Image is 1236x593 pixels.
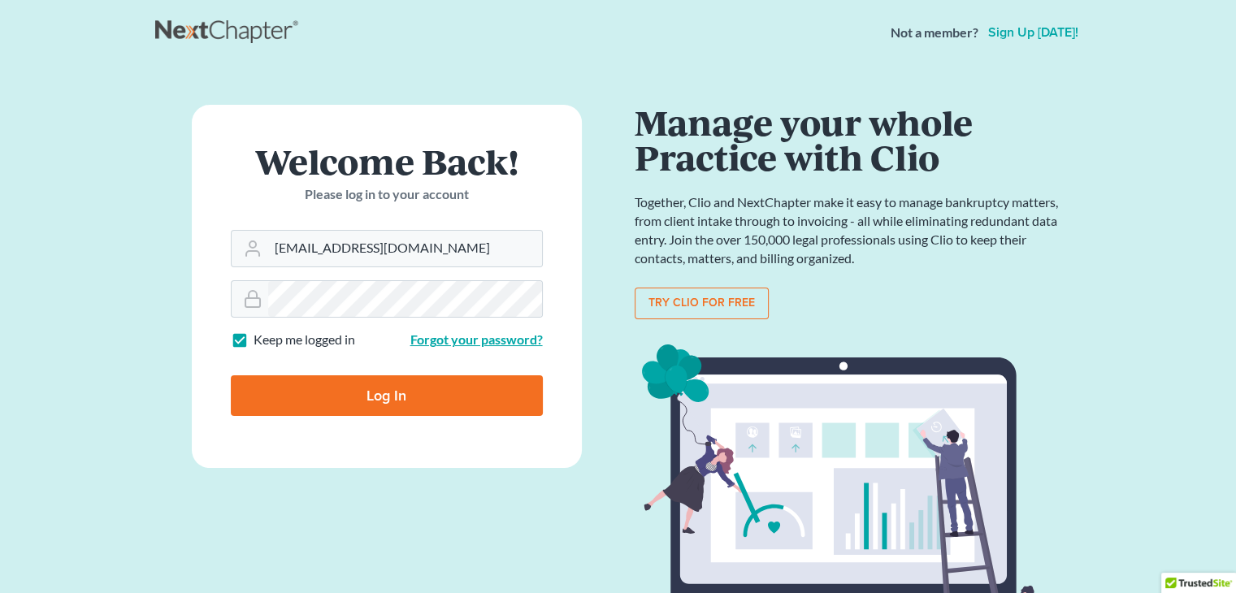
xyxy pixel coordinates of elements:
[985,26,1082,39] a: Sign up [DATE]!
[891,24,978,42] strong: Not a member?
[635,105,1065,174] h1: Manage your whole Practice with Clio
[231,375,543,416] input: Log In
[254,331,355,349] label: Keep me logged in
[410,331,543,347] a: Forgot your password?
[231,144,543,179] h1: Welcome Back!
[268,231,542,266] input: Email Address
[635,288,769,320] a: Try clio for free
[635,193,1065,267] p: Together, Clio and NextChapter make it easy to manage bankruptcy matters, from client intake thro...
[231,185,543,204] p: Please log in to your account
